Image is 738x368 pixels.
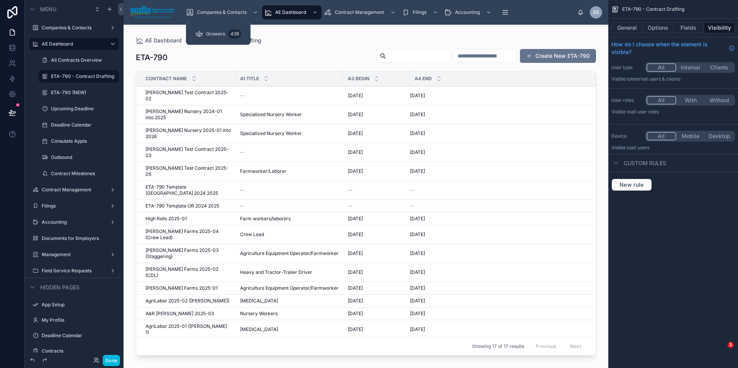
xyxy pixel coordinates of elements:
label: All Contracts Overview [51,57,114,63]
button: Mobile [676,132,705,140]
label: App Setup [42,302,114,308]
button: Fields [674,22,704,33]
span: Filings [413,9,427,15]
button: All [647,132,676,140]
label: Outbound [51,154,114,160]
label: Deadline Calendar [42,333,114,339]
a: Contract Management [322,5,399,19]
label: Documents for Employers [42,235,114,241]
span: Growers [206,31,225,37]
label: Field Service Requests [42,268,103,274]
span: Contract Management [335,9,384,15]
span: A1 Title [240,76,259,82]
label: Upcoming Deadline [51,106,114,112]
img: App logo [130,6,174,19]
label: Contract Management [42,187,103,193]
button: General [611,22,643,33]
span: Hidden pages [40,284,80,291]
span: Custom rules [624,159,666,167]
label: Management [42,252,103,258]
span: AE Dashboard [275,9,306,15]
label: Deadline Calendar [51,122,114,128]
button: New rule [611,179,652,191]
label: My Profile [42,317,114,323]
iframe: Intercom live chat [712,342,730,360]
button: Visibility [704,22,735,33]
a: Filings [399,5,442,19]
a: How do I choose when the element is visible? [611,41,735,56]
span: A4 End [415,76,432,82]
button: All [647,96,676,105]
button: Options [643,22,674,33]
span: Accounting [455,9,480,15]
span: SS [593,9,599,15]
p: Visible to [611,76,735,82]
span: all users [631,145,649,150]
button: Clients [705,63,734,72]
a: Companies & Contacts [184,5,262,19]
label: Contracts [42,348,114,354]
a: Accounting [442,5,495,19]
label: Contract Milestones [51,170,114,177]
span: Companies & Contacts [197,9,247,15]
span: ETA-790 - Contract Drafting [622,6,684,12]
p: Visible to [611,109,735,115]
span: 1 [728,342,734,348]
button: Without [705,96,734,105]
label: AE Dashboard [42,41,103,47]
button: Desktop [705,132,734,140]
div: scrollable content [181,4,577,21]
span: Contract Name [146,76,187,82]
button: With [676,96,705,105]
label: Companies & Contacts [42,25,103,31]
span: All user roles [631,109,659,115]
p: Visible to [611,145,735,151]
label: User roles [611,97,642,103]
label: Accounting [42,219,103,225]
label: Consulate Appts [51,138,114,144]
label: ETA-790 (NEW) [51,89,114,96]
button: Done [103,355,120,366]
span: Showing 17 of 17 results [472,343,524,349]
a: AE Dashboard [262,5,322,19]
span: Internal users & clients [631,76,680,82]
label: ETA-790 - Contract Drafting [51,73,114,79]
div: 439 [228,29,241,39]
span: How do I choose when the element is visible? [611,41,726,56]
button: Internal [676,63,705,72]
button: All [647,63,676,72]
label: User type [611,64,642,71]
span: New rule [616,181,647,188]
span: A3 Begin [348,76,369,82]
a: Growers439 [191,27,246,41]
span: Menu [40,5,56,13]
label: Filings [42,203,103,209]
label: Device [611,133,642,139]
